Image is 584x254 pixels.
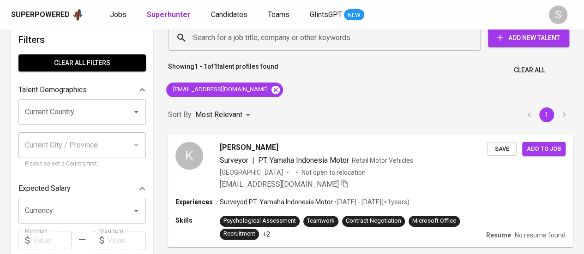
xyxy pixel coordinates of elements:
span: GlintsGPT [310,10,342,19]
button: Open [130,204,143,217]
div: Psychological Assessment [223,217,296,225]
span: Add New Talent [495,32,562,44]
p: Showing of talent profiles found [168,62,278,79]
div: Microsoft Office [412,217,456,225]
div: S [549,6,567,24]
button: Clear All [510,62,549,79]
p: Most Relevant [195,109,242,120]
input: Value [33,231,72,249]
span: Clear All filters [26,57,138,69]
img: app logo [72,8,84,22]
a: Jobs [110,9,128,21]
span: Teams [268,10,289,19]
div: Contract Negotiation [346,217,401,225]
a: K[PERSON_NAME]Surveyor|PT. Yamaha Indonesia MotorRetail Motor Vehicles[GEOGRAPHIC_DATA]Not open t... [168,135,573,247]
a: Candidates [211,9,249,21]
div: Most Relevant [195,106,253,124]
div: [EMAIL_ADDRESS][DOMAIN_NAME] [166,83,283,97]
b: 1 [214,63,217,70]
a: Superpoweredapp logo [11,8,84,22]
a: GlintsGPT NEW [310,9,364,21]
span: Surveyor [220,156,248,165]
span: Jobs [110,10,126,19]
b: 1 - 1 [194,63,207,70]
nav: pagination navigation [520,107,573,122]
span: Candidates [211,10,247,19]
a: Teams [268,9,291,21]
div: K [175,142,203,170]
div: Superpowered [11,10,70,20]
button: Open [130,106,143,118]
p: Expected Salary [18,183,71,194]
button: page 1 [539,107,554,122]
button: Clear All filters [18,54,146,71]
div: Expected Salary [18,179,146,198]
span: [PERSON_NAME] [220,142,278,153]
div: Talent Demographics [18,81,146,99]
span: Clear All [514,65,545,76]
p: Experiences [175,197,220,207]
button: Add to job [522,142,566,156]
span: [EMAIL_ADDRESS][DOMAIN_NAME] [166,85,273,94]
div: Recruitment [223,230,255,238]
button: Add New Talent [488,29,569,47]
div: [GEOGRAPHIC_DATA] [220,168,283,177]
p: +2 [263,230,270,239]
span: [EMAIL_ADDRESS][DOMAIN_NAME] [220,180,339,189]
p: • [DATE] - [DATE] ( <1 years ) [333,197,409,207]
span: Add to job [527,144,561,154]
div: Teamwork [307,217,335,225]
input: Value [108,231,146,249]
p: Not open to relocation [301,168,366,177]
h6: Filters [18,32,146,47]
span: Save [492,144,512,154]
p: Sort By [168,109,192,120]
span: NEW [344,11,364,20]
span: | [252,155,254,166]
p: Surveyor | PT. Yamaha Indonesia Motor [220,197,333,207]
p: Please select a Country first [25,159,139,169]
button: Save [487,142,517,156]
p: Resume [486,230,511,240]
span: PT. Yamaha Indonesia Motor [258,156,349,165]
p: Talent Demographics [18,84,87,95]
a: Superhunter [147,9,193,21]
p: Skills [175,216,220,225]
span: Retail Motor Vehicles [352,157,413,164]
b: Superhunter [147,10,191,19]
p: No resume found [515,230,566,240]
